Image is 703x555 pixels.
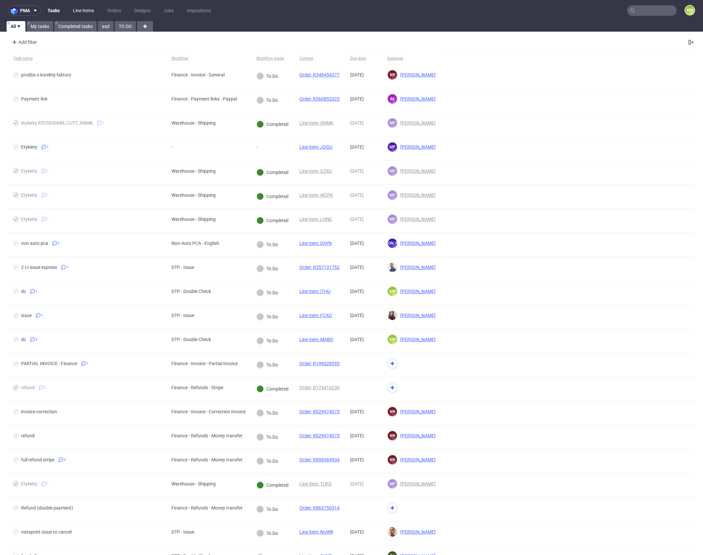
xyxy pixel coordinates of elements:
span: [DATE] [350,457,364,462]
div: Etykiety [21,144,37,150]
img: Michał Rachański [388,263,397,272]
div: DTP - Issue [171,313,194,318]
div: Payment link [21,96,47,102]
div: Warehouse - Shipping [171,168,216,174]
a: Line Item: WCPK [299,192,333,198]
div: To Do [257,530,278,537]
div: To Do [257,361,278,368]
figcaption: NK [388,455,397,464]
img: Bartłomiej Leśniczuk [388,527,397,537]
span: [DATE] [350,168,364,174]
span: [PERSON_NAME] [398,265,436,270]
div: To Do [257,241,278,248]
span: 1 [47,481,49,486]
figcaption: NK [388,431,397,440]
a: Order: R348454377 [299,72,340,77]
span: [DATE] [350,72,364,77]
div: To Do [257,313,278,320]
span: Due date [350,56,377,61]
span: 2 [36,337,38,342]
figcaption: MF [388,215,397,224]
div: Completed [257,169,289,176]
span: 2 [64,457,66,462]
span: pma [20,8,30,13]
span: [PERSON_NAME] [398,481,436,486]
div: To Do [257,73,278,80]
div: Etykiety [21,217,37,222]
div: PARTIAL INVOICE - Finance [21,361,77,366]
div: DTP - Issue [171,265,194,270]
span: [DATE] [350,409,364,414]
div: DTP - Double Check [171,289,211,294]
span: [PERSON_NAME] [398,120,436,126]
a: Line Item: ITHU [299,289,330,294]
div: Finance - Refunds - Money transfer [171,433,243,438]
div: Completed [257,217,289,224]
div: Finance - Refunds - Stripe [171,385,223,390]
span: [DATE] [350,120,364,126]
a: Tasks [44,5,64,16]
div: To Do [257,289,278,296]
div: Workflow [171,56,188,61]
div: Completed [257,193,289,200]
a: asd [98,21,113,32]
a: Line Item: NUWR [299,529,333,535]
a: Line Item: JQGU [299,144,332,150]
div: Non-Auto PCA - English [171,241,219,246]
a: Order: R174416230 [299,385,340,390]
span: 1 [87,361,89,366]
a: Completed tasks [54,21,97,32]
span: [PERSON_NAME] [398,337,436,342]
div: Finance - Invoice - Correction Invoice [171,409,246,414]
div: Warehouse - Shipping [171,217,216,222]
span: 1 [36,289,38,294]
span: 1 [47,217,49,222]
div: dc [21,289,26,294]
div: vistaprint issue to cancel [21,529,72,535]
span: [PERSON_NAME] [398,313,436,318]
div: refund [21,433,35,438]
div: Etykiety [21,481,37,486]
span: 1 [47,144,49,150]
div: Warehouse - Shipping [171,481,216,486]
a: Order: R029974073 [299,433,340,438]
div: To Do [257,97,278,104]
span: [DATE] [350,433,364,438]
span: [PERSON_NAME] [398,192,436,198]
div: Warehouse - Shipping [171,120,216,126]
a: TO DO [115,21,136,32]
div: Finance - Refunds - Money transfer [171,505,243,511]
a: Line Item: GZXU [299,168,332,174]
a: Jobs [160,5,178,16]
span: [PERSON_NAME] [398,241,436,246]
div: Context [299,56,315,61]
span: [PERSON_NAME] [398,409,436,414]
figcaption: NK [388,407,397,416]
span: [DATE] [350,313,364,318]
img: logo [11,7,20,15]
span: 2 [58,241,60,246]
div: invoice correction [21,409,57,414]
span: 2 [44,385,46,390]
span: [PERSON_NAME] [398,72,436,77]
div: To Do [257,433,278,441]
figcaption: MF [388,479,397,488]
span: 1 [67,265,69,270]
span: [DATE] [350,96,364,102]
a: Designs [130,5,154,16]
div: To Do [257,337,278,344]
div: etykiety R525630688_CUTT_XNMK [21,120,93,126]
a: All [7,21,25,32]
a: Line Item: FCAO [299,313,332,318]
div: Finance - Refunds - Money transfer [171,457,243,462]
div: DTP - Issue [171,529,194,535]
div: Etykiety [21,168,37,174]
div: Add filter [9,37,38,47]
div: full refund stripe [21,457,54,462]
div: To Do [257,457,278,465]
figcaption: MF [388,166,397,176]
div: issue [21,313,32,318]
a: Line Item: TURS [299,481,331,486]
span: 1 [41,313,43,318]
a: Order: R029974073 [299,409,340,414]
